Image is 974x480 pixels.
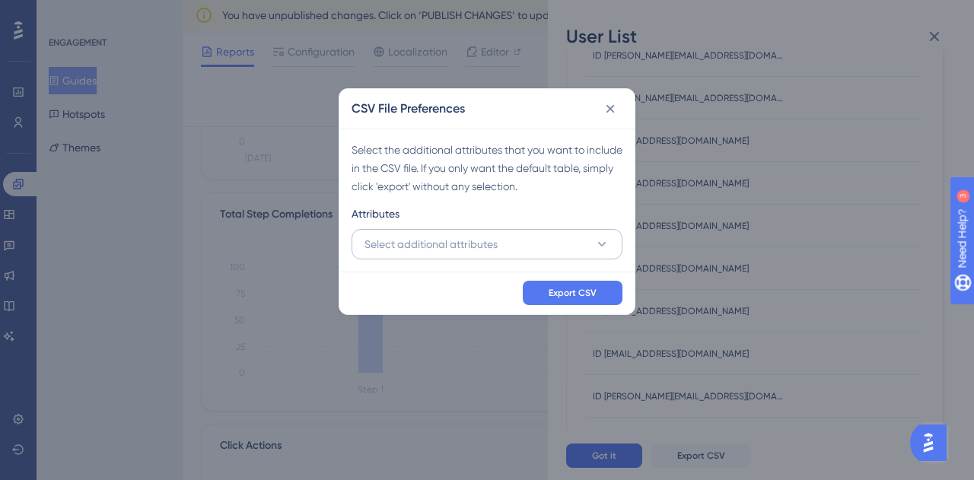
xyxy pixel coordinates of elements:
[549,287,597,299] span: Export CSV
[352,100,465,118] h2: CSV File Preferences
[106,8,110,20] div: 3
[36,4,95,22] span: Need Help?
[910,420,956,466] iframe: UserGuiding AI Assistant Launcher
[364,235,498,253] span: Select additional attributes
[352,141,622,195] div: Select the additional attributes that you want to include in the CSV file. If you only want the d...
[352,205,399,223] span: Attributes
